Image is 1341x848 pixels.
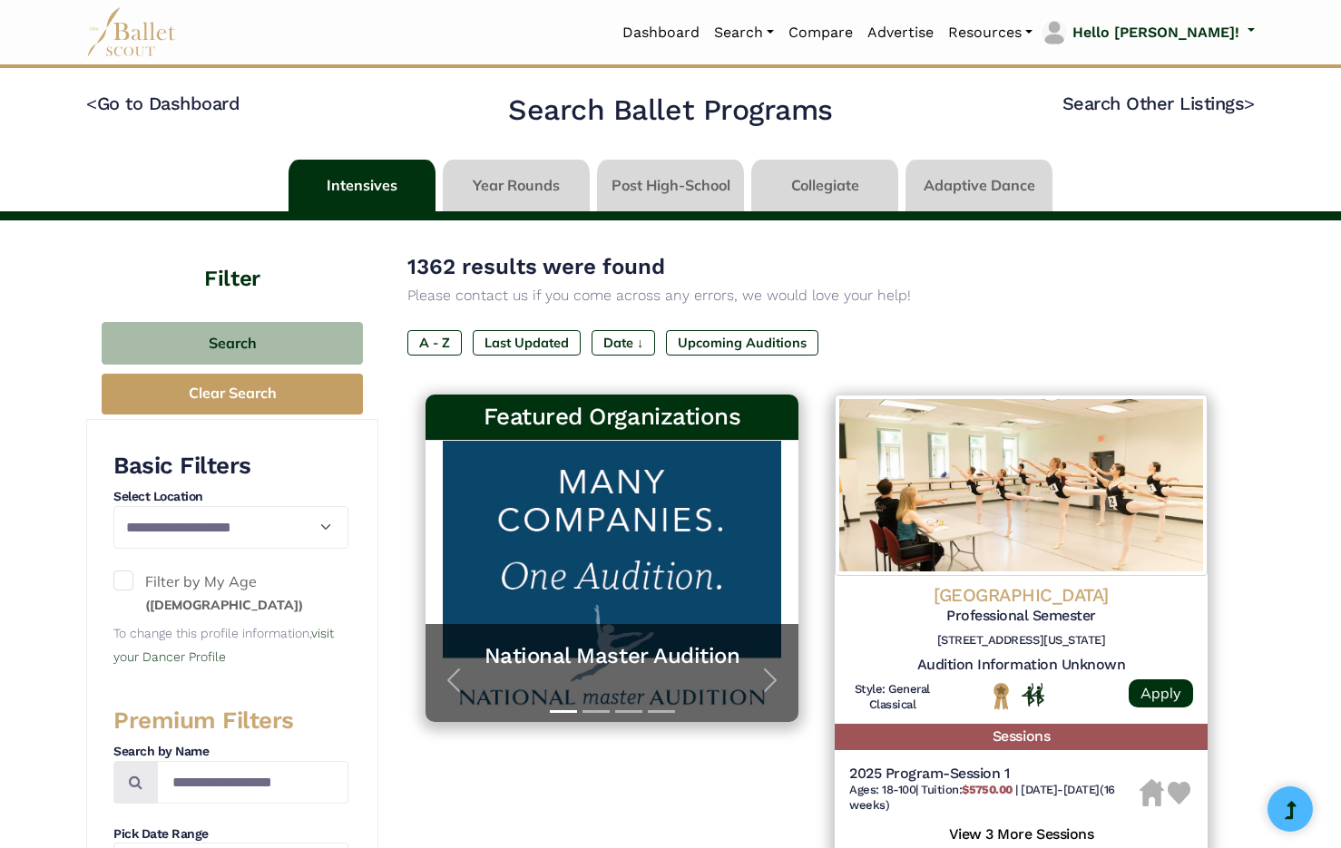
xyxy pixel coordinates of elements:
[835,724,1208,750] h5: Sessions
[615,701,642,722] button: Slide 3
[1062,93,1255,114] a: Search Other Listings>
[113,825,348,843] h4: Pick Date Range
[921,783,1015,796] span: Tuition:
[849,783,1140,814] h6: | |
[145,597,303,613] small: ([DEMOGRAPHIC_DATA])
[849,656,1193,675] h5: Audition Information Unknown
[113,743,348,761] h4: Search by Name
[86,92,97,114] code: <
[990,682,1013,710] img: National
[1244,92,1255,114] code: >
[1042,20,1067,45] img: profile picture
[113,488,348,506] h4: Select Location
[781,14,860,52] a: Compare
[102,322,363,365] button: Search
[849,765,1140,784] h5: 2025 Program-Session 1
[707,14,781,52] a: Search
[835,395,1208,576] img: Logo
[407,254,665,279] span: 1362 results were found
[748,160,902,211] li: Collegiate
[113,451,348,482] h3: Basic Filters
[849,682,935,713] h6: Style: General Classical
[849,821,1193,844] h5: View 3 More Sessions
[849,633,1193,648] h6: [STREET_ADDRESS][US_STATE]
[615,14,707,52] a: Dashboard
[113,626,334,664] a: visit your Dancer Profile
[86,93,240,114] a: <Go to Dashboard
[1022,683,1044,707] img: In Person
[1140,779,1164,806] img: Housing Unavailable
[593,160,748,211] li: Post High-School
[592,330,655,356] label: Date ↓
[1129,679,1193,707] a: Apply
[849,607,1193,626] h5: Professional Semester
[113,626,334,664] small: To change this profile information,
[860,14,941,52] a: Advertise
[550,701,577,722] button: Slide 1
[440,402,784,433] h3: Featured Organizations
[407,284,1226,307] p: Please contact us if you come across any errors, we would love your help!
[86,220,378,295] h4: Filter
[439,160,593,211] li: Year Rounds
[902,160,1056,211] li: Adaptive Dance
[648,701,675,722] button: Slide 4
[666,330,818,356] label: Upcoming Auditions
[407,330,462,356] label: A - Z
[444,642,780,670] a: National Master Audition
[1168,782,1190,804] img: Heart
[941,14,1040,52] a: Resources
[849,583,1193,607] h4: [GEOGRAPHIC_DATA]
[1072,21,1239,44] p: Hello [PERSON_NAME]!
[157,761,348,804] input: Search by names...
[113,570,348,617] label: Filter by My Age
[473,330,581,356] label: Last Updated
[849,783,1115,812] span: [DATE]-[DATE] (16 weeks)
[582,701,610,722] button: Slide 2
[508,92,832,130] h2: Search Ballet Programs
[285,160,439,211] li: Intensives
[849,783,915,796] span: Ages: 18-100
[962,783,1012,796] b: $5750.00
[113,706,348,736] h3: Premium Filters
[102,374,363,414] button: Clear Search
[1040,18,1255,47] a: profile picture Hello [PERSON_NAME]!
